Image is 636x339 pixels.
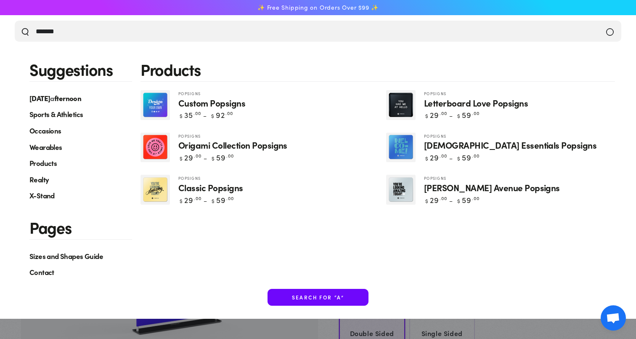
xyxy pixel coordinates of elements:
p: X-Stand [29,192,55,200]
sup: .00 [194,195,201,201]
sup: .00 [440,110,447,116]
span: $ [180,155,183,162]
div: Popsigns [424,176,607,181]
span: fternoon [54,93,81,103]
img: Church Essentials Popsigns [386,133,416,163]
span: [PERSON_NAME] Avenue Popsigns [424,183,560,192]
a: Sizes and Shapes Guide [21,248,132,264]
span: $ [457,155,461,162]
a: Ambrose Avenue Popsigns Popsigns[PERSON_NAME] Avenue Popsigns $29.00 $59.00 [378,175,615,205]
bdi: 35 [178,109,201,120]
sup: .00 [472,195,480,201]
span: $ [180,197,183,204]
a: Contact [21,264,132,280]
p: Realty [29,176,49,184]
sup: .00 [472,152,480,159]
bdi: 59 [210,195,234,205]
div: Popsigns [424,91,607,96]
img: Letterboard Love Popsigns [386,90,416,120]
span: $ [211,112,215,119]
div: Popsigns [178,176,361,181]
h2: Products [140,54,615,82]
a: Open chat [601,305,626,331]
a: Realty [21,171,132,188]
div: Popsigns [178,134,361,139]
bdi: 29 [178,195,201,205]
sup: .00 [440,195,447,201]
h2: Suggestions [29,54,132,82]
sup: .00 [194,152,201,159]
bdi: 29 [424,109,447,120]
bdi: 59 [456,109,480,120]
p: Sizes and Shapes Guide [29,252,103,260]
span: $ [425,155,429,162]
span: $ [180,112,183,119]
a: Products [21,155,132,171]
span: [DEMOGRAPHIC_DATA] Essentials Popsigns [424,140,596,150]
span: Custom Popsigns [178,98,245,108]
a: X-Stand [21,187,132,204]
a: Letterboard Love Popsigns PopsignsLetterboard Love Popsigns $29.00 $59.00 [378,90,615,120]
img: Ambrose Avenue Popsigns [386,175,416,205]
bdi: 29 [424,152,447,163]
p: Products [29,159,57,167]
mark: a [50,93,54,103]
a: Sports & Athletics [21,106,132,123]
span: Origami Collection Popsigns [178,140,287,150]
p: Contact [29,268,54,276]
h2: Pages [29,212,132,240]
span: $ [212,155,215,162]
span: [DATE] [29,93,50,103]
sup: .00 [226,195,234,201]
sup: .00 [226,152,234,159]
bdi: 29 [424,195,447,205]
bdi: 59 [210,152,234,163]
bdi: 92 [210,109,233,120]
button: Search our site [21,27,29,35]
a: Custom Popsigns PopsignsCustom Popsigns $35.00 $92.00 [132,90,369,120]
sup: .00 [193,110,201,116]
span: Letterboard Love Popsigns [424,98,528,108]
sup: .00 [440,152,447,159]
a: Origami Collection Popsigns PopsignsOrigami Collection Popsigns $29.00 $59.00 [132,133,369,163]
img: Origami Collection Popsigns [140,133,170,163]
span: ✨ Free Shipping on Orders Over $99 ✨ [257,4,379,11]
p: Wearables [29,143,62,151]
div: Popsigns [424,134,607,139]
span: $ [457,112,461,119]
span: $ [212,197,215,204]
div: Popsigns [178,91,361,96]
bdi: 29 [178,152,201,163]
span: $ [425,112,429,119]
img: Classic Popsigns [140,175,170,205]
a: Church Essentials Popsigns Popsigns[DEMOGRAPHIC_DATA] Essentials Popsigns $29.00 $59.00 [378,133,615,163]
bdi: 59 [456,195,480,205]
a: Wearables [21,139,132,155]
span: SEARCH FOR “A” [292,294,344,300]
bdi: 59 [456,152,480,163]
p: sunday afternoon [29,94,81,102]
sup: .00 [225,110,233,116]
a: Classic Popsigns PopsignsClassic Popsigns $29.00 $59.00 [132,175,369,205]
span: Classic Popsigns [178,183,243,192]
p: Sports & Athletics [29,110,83,118]
img: Custom Popsigns [140,90,170,120]
p: Occasions [29,127,61,135]
a: sunday afternoon [21,90,132,107]
a: Occasions [21,123,132,139]
span: $ [457,197,461,204]
sup: .00 [472,110,480,116]
span: $ [425,197,429,204]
